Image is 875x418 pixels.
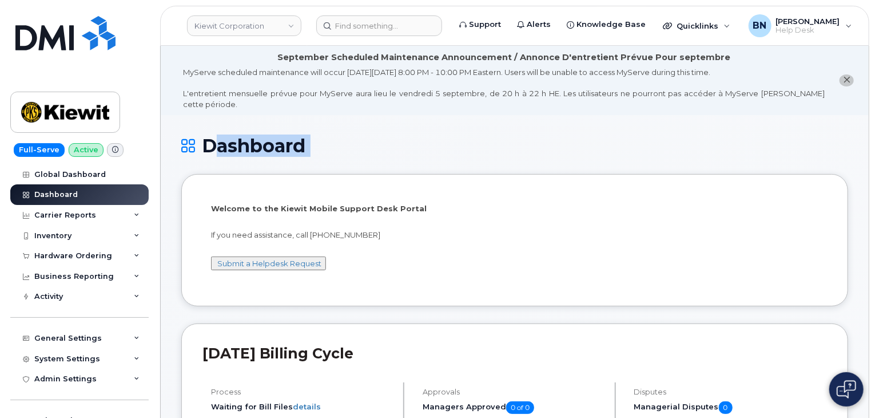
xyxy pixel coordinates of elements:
h4: Disputes [634,388,827,396]
h4: Approvals [423,388,605,396]
h1: Dashboard [181,136,848,156]
button: Submit a Helpdesk Request [211,257,326,271]
span: 0 of 0 [506,401,534,414]
div: September Scheduled Maintenance Announcement / Annonce D'entretient Prévue Pour septembre [277,52,730,64]
a: details [293,402,321,411]
h5: Managerial Disputes [634,401,827,414]
a: Submit a Helpdesk Request [217,259,321,268]
h2: [DATE] Billing Cycle [202,345,827,362]
img: Open chat [837,380,856,399]
h5: Managers Approved [423,401,605,414]
li: Waiting for Bill Files [211,401,393,412]
button: close notification [840,74,854,86]
p: Welcome to the Kiewit Mobile Support Desk Portal [211,203,818,214]
span: 0 [719,401,733,414]
p: If you need assistance, call [PHONE_NUMBER] [211,230,818,240]
h4: Process [211,388,393,396]
div: MyServe scheduled maintenance will occur [DATE][DATE] 8:00 PM - 10:00 PM Eastern. Users will be u... [183,67,825,109]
